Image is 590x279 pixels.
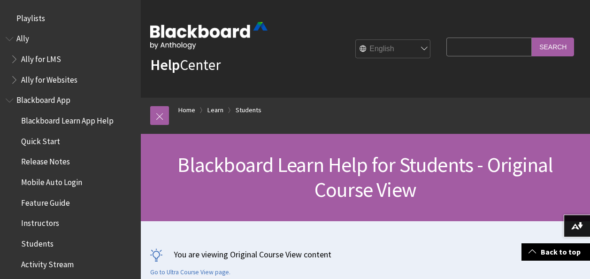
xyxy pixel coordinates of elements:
[150,248,581,260] p: You are viewing Original Course View content
[356,40,431,59] select: Site Language Selector
[21,154,70,167] span: Release Notes
[16,93,70,105] span: Blackboard App
[21,133,60,146] span: Quick Start
[21,216,59,228] span: Instructors
[177,152,553,202] span: Blackboard Learn Help for Students - Original Course View
[21,72,77,85] span: Ally for Websites
[6,31,135,88] nav: Book outline for Anthology Ally Help
[6,10,135,26] nav: Book outline for Playlists
[521,243,590,261] a: Back to top
[236,104,261,116] a: Students
[150,55,180,74] strong: Help
[21,256,74,269] span: Activity Stream
[532,38,574,56] input: Search
[21,195,70,208] span: Feature Guide
[21,113,114,125] span: Blackboard Learn App Help
[178,104,195,116] a: Home
[16,31,29,44] span: Ally
[21,174,82,187] span: Mobile Auto Login
[207,104,223,116] a: Learn
[150,268,230,277] a: Go to Ultra Course View page.
[16,10,45,23] span: Playlists
[21,51,61,64] span: Ally for LMS
[21,236,54,248] span: Students
[150,55,221,74] a: HelpCenter
[150,22,268,49] img: Blackboard by Anthology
